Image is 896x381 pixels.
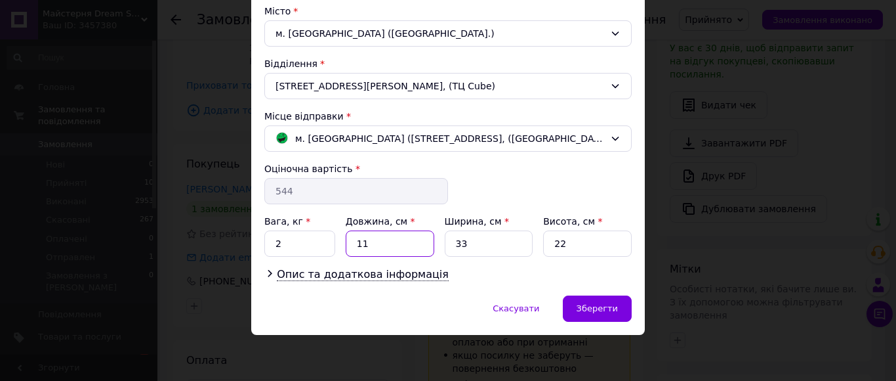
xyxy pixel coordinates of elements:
label: Вага, кг [264,216,310,227]
span: Скасувати [493,303,539,313]
div: [STREET_ADDRESS][PERSON_NAME], (ТЦ Cube) [264,73,632,99]
span: Опис та додаткова інформація [277,268,449,281]
span: м. [GEOGRAPHIC_DATA] ([STREET_ADDRESS], ([GEOGRAPHIC_DATA], [GEOGRAPHIC_DATA]) [295,131,605,146]
div: Місце відправки [264,110,632,123]
label: Довжина, см [346,216,415,227]
div: Відділення [264,57,632,70]
div: Місто [264,5,632,18]
span: Зберегти [577,303,618,313]
label: Висота, см [543,216,602,227]
label: Ширина, см [445,216,509,227]
label: Оціночна вартість [264,164,352,174]
div: м. [GEOGRAPHIC_DATA] ([GEOGRAPHIC_DATA].) [264,20,632,47]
